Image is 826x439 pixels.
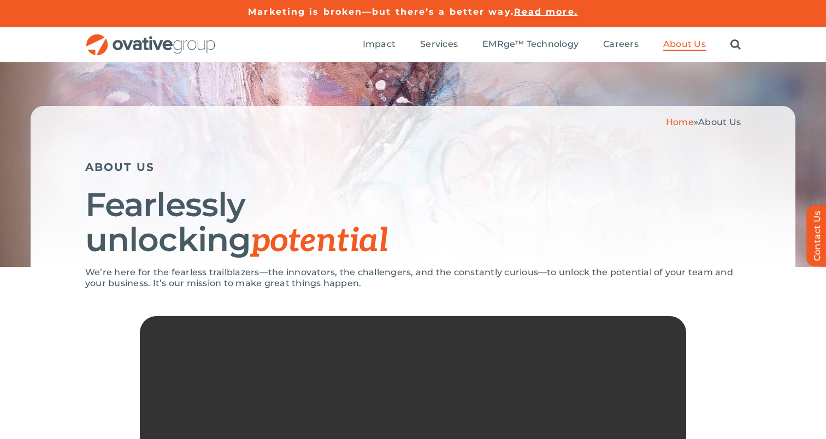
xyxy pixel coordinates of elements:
[363,39,396,51] a: Impact
[85,267,741,289] p: We’re here for the fearless trailblazers—the innovators, the challengers, and the constantly curi...
[363,39,396,50] span: Impact
[698,117,741,127] span: About Us
[663,39,706,51] a: About Us
[666,117,741,127] span: »
[251,222,388,261] span: potential
[420,39,458,50] span: Services
[514,7,578,17] a: Read more.
[248,7,514,17] a: Marketing is broken—but there’s a better way.
[85,187,741,259] h1: Fearlessly unlocking
[663,39,706,50] span: About Us
[603,39,639,50] span: Careers
[666,117,694,127] a: Home
[482,39,579,50] span: EMRge™ Technology
[420,39,458,51] a: Services
[482,39,579,51] a: EMRge™ Technology
[603,39,639,51] a: Careers
[363,27,741,62] nav: Menu
[85,161,741,174] h5: ABOUT US
[85,33,216,43] a: OG_Full_horizontal_RGB
[730,39,741,51] a: Search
